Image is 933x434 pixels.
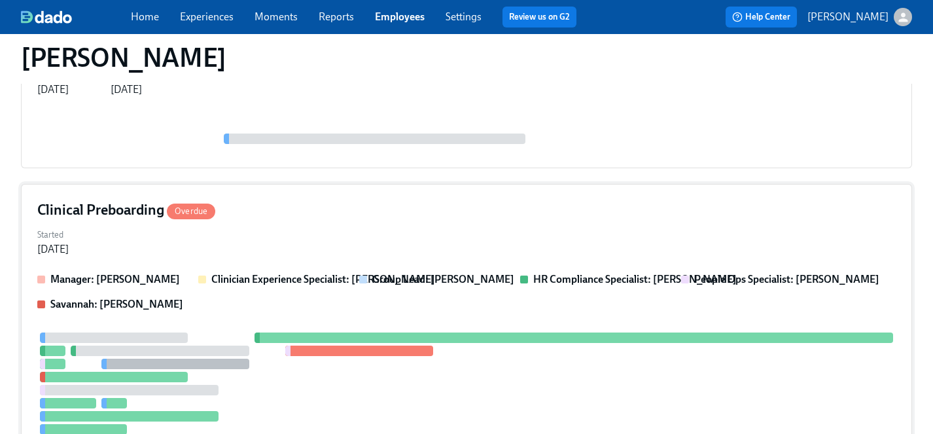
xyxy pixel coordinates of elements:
[111,82,142,97] div: [DATE]
[694,273,879,285] strong: People Ops Specialist: [PERSON_NAME]
[319,10,354,23] a: Reports
[37,200,215,220] h4: Clinical Preboarding
[509,10,570,24] a: Review us on G2
[732,10,790,24] span: Help Center
[131,10,159,23] a: Home
[446,10,482,23] a: Settings
[375,10,425,23] a: Employees
[37,242,69,257] div: [DATE]
[167,206,215,216] span: Overdue
[21,42,226,73] h1: [PERSON_NAME]
[807,10,889,24] p: [PERSON_NAME]
[255,10,298,23] a: Moments
[807,8,912,26] button: [PERSON_NAME]
[37,228,69,242] label: Started
[21,10,131,24] a: dado
[50,273,180,285] strong: Manager: [PERSON_NAME]
[211,273,435,285] strong: Clinician Experience Specialist: [PERSON_NAME]
[37,82,69,97] div: [DATE]
[533,273,737,285] strong: HR Compliance Specialist: [PERSON_NAME]
[50,298,183,310] strong: Savannah: [PERSON_NAME]
[21,10,72,24] img: dado
[372,273,514,285] strong: Group Lead: [PERSON_NAME]
[726,7,797,27] button: Help Center
[180,10,234,23] a: Experiences
[502,7,576,27] button: Review us on G2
